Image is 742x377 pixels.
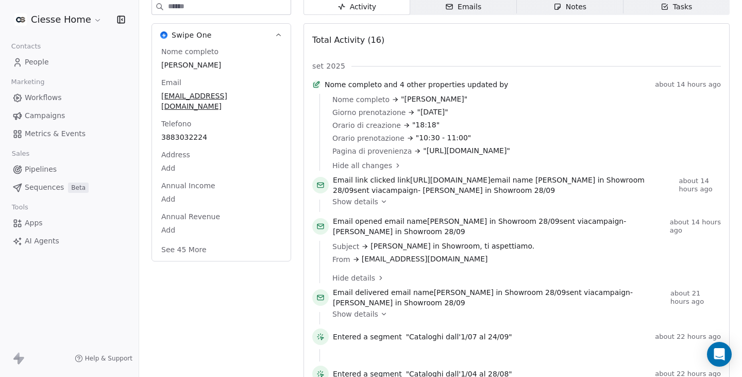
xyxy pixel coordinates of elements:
span: Nome completo [332,94,390,105]
span: Marketing [7,74,49,90]
span: Total Activity (16) [312,35,384,45]
span: Nome completo [159,46,221,57]
a: Workflows [8,89,130,106]
span: Ciesse Home [31,13,91,26]
span: Pipelines [25,164,57,175]
span: Show details [332,196,378,207]
span: by [499,79,508,90]
div: Notes [553,2,586,12]
span: Show details [332,309,378,319]
span: about 22 hours ago [655,333,721,341]
span: "18:18" [412,120,440,130]
button: Ciesse Home [12,11,104,28]
span: set 2025 [312,61,345,71]
span: Beta [68,183,89,193]
span: about 14 hours ago [670,218,721,235]
span: Sequences [25,182,64,193]
span: Email link clicked [333,176,395,184]
span: "[URL][DOMAIN_NAME]" [423,145,510,156]
span: Campaigns [25,110,65,121]
span: AI Agents [25,236,59,247]
span: about 14 hours ago [655,80,721,89]
span: Pagina di provenienza [332,146,412,156]
span: People [25,57,49,68]
span: Orario di creazione [332,120,401,130]
a: Hide all changes [332,160,714,171]
span: Add [161,225,281,235]
a: People [8,54,130,71]
a: Help & Support [75,354,132,363]
span: Subject [332,241,359,252]
span: Email [159,77,183,88]
span: Metrics & Events [25,128,86,139]
span: [PERSON_NAME] in Showroom 28/09 [333,227,465,236]
span: Add [161,194,281,204]
a: Hide details [332,273,714,283]
a: SequencesBeta [8,179,130,196]
span: Tools [7,200,32,215]
a: AI Agents [8,233,130,250]
span: Add [161,163,281,173]
button: Swipe OneSwipe One [152,24,291,46]
span: "[PERSON_NAME]" [401,94,467,105]
span: Hide all changes [332,160,392,171]
span: [PERSON_NAME] in Showroom 28/09 [333,299,465,307]
span: email name sent via campaign - [333,216,666,237]
div: Open Intercom Messenger [707,342,732,367]
div: Swipe OneSwipe One [152,46,291,261]
span: [PERSON_NAME] in Showroom, ti aspettiamo. [370,241,534,252]
span: about 21 hours ago [670,289,721,306]
span: Email delivered [333,288,389,297]
span: [PERSON_NAME] in Showroom 28/09 [427,217,560,225]
a: Campaigns [8,107,130,124]
span: Help & Support [85,354,132,363]
div: Emails [445,2,481,12]
span: [URL][DOMAIN_NAME] [410,176,491,184]
span: From [332,254,350,265]
span: Swipe One [172,30,212,40]
span: link email name sent via campaign - [333,175,675,195]
span: [PERSON_NAME] in Showroom 28/09 [423,186,555,194]
a: Apps [8,215,130,232]
a: Show details [332,196,714,207]
span: Contacts [7,39,45,54]
span: Annual Revenue [159,211,222,222]
span: [PERSON_NAME] [161,60,281,70]
span: Address [159,150,192,160]
span: Entered a segment [333,332,402,342]
span: Giorno prenotazione [332,107,406,118]
span: "[DATE]" [417,107,448,118]
div: Tasks [661,2,693,12]
span: [EMAIL_ADDRESS][DOMAIN_NAME] [362,254,488,265]
span: and 4 other properties updated [384,79,497,90]
img: 391627526_642008681451298_2136090025570598449_n%20(2).jpg [14,13,27,26]
span: email name sent via campaign - [333,287,666,308]
span: Hide details [332,273,375,283]
button: See 45 More [155,240,213,259]
span: "10:30 - 11:00" [416,133,471,143]
img: Swipe One [160,31,167,39]
span: Annual Income [159,181,217,191]
span: Apps [25,218,43,228]
span: Orario prenotazione [332,133,404,143]
span: 3883032224 [161,132,281,142]
a: Show details [332,309,714,319]
span: Telefono [159,119,193,129]
span: Email opened [333,217,382,225]
span: Workflows [25,92,62,103]
span: [EMAIL_ADDRESS][DOMAIN_NAME] [161,91,281,111]
a: Pipelines [8,161,130,178]
span: [PERSON_NAME] in Showroom 28/09 [434,288,566,297]
span: Sales [7,146,34,161]
span: Nome completo [325,79,382,90]
a: Metrics & Events [8,125,130,142]
span: "Cataloghi dall'1/07 al 24/09" [406,332,512,342]
span: about 14 hours ago [679,177,721,193]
